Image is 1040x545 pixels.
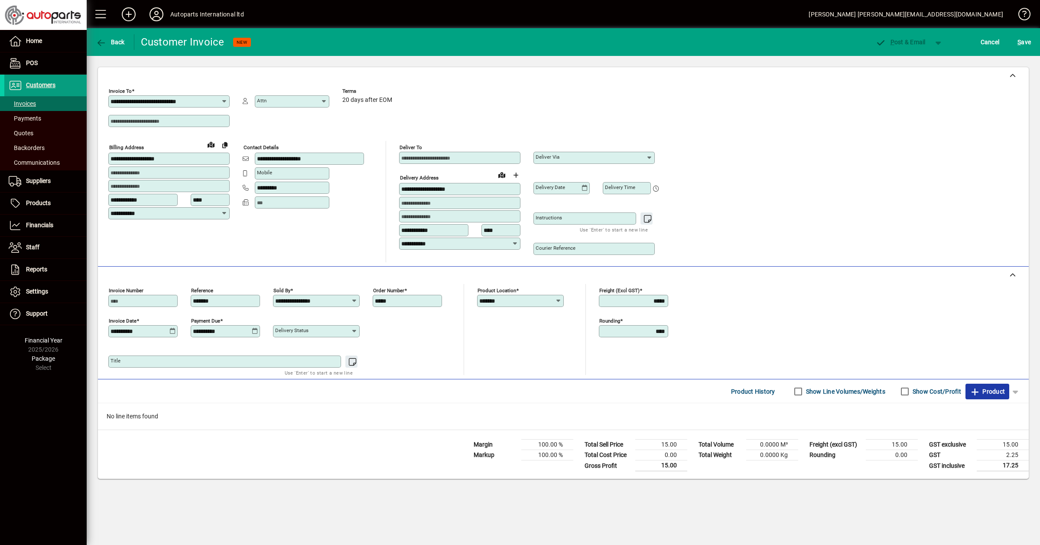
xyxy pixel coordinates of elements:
[805,440,866,450] td: Freight (excl GST)
[977,450,1029,460] td: 2.25
[26,222,53,228] span: Financials
[805,450,866,460] td: Rounding
[478,287,516,294] mat-label: Product location
[4,170,87,192] a: Suppliers
[26,37,42,44] span: Home
[536,215,562,221] mat-label: Instructions
[4,155,87,170] a: Communications
[26,59,38,66] span: POS
[342,97,392,104] span: 20 days after EOM
[635,460,687,471] td: 15.00
[4,237,87,258] a: Staff
[109,318,136,324] mat-label: Invoice date
[536,245,575,251] mat-label: Courier Reference
[925,440,977,450] td: GST exclusive
[804,387,885,396] label: Show Line Volumes/Weights
[94,34,127,50] button: Back
[746,450,798,460] td: 0.0000 Kg
[4,52,87,74] a: POS
[970,385,1005,398] span: Product
[109,287,143,294] mat-label: Invoice number
[26,199,51,206] span: Products
[26,310,48,317] span: Support
[4,126,87,140] a: Quotes
[1012,2,1029,30] a: Knowledge Base
[257,170,272,176] mat-label: Mobile
[342,88,394,94] span: Terms
[580,225,648,235] mat-hint: Use 'Enter' to start a new line
[875,39,926,46] span: ost & Email
[536,154,559,160] mat-label: Deliver via
[871,34,930,50] button: Post & Email
[1015,34,1033,50] button: Save
[32,355,55,362] span: Package
[4,193,87,214] a: Products
[977,440,1029,450] td: 15.00
[1017,35,1031,49] span: ave
[1017,39,1021,46] span: S
[580,460,635,471] td: Gross Profit
[87,34,134,50] app-page-header-button: Back
[26,288,48,295] span: Settings
[143,7,170,22] button: Profile
[9,159,60,166] span: Communications
[191,287,213,294] mat-label: Reference
[521,450,573,460] td: 100.00 %
[25,337,62,344] span: Financial Year
[605,184,635,190] mat-label: Delivery time
[925,460,977,471] td: GST inclusive
[981,35,1000,49] span: Cancel
[965,384,1009,399] button: Product
[273,287,290,294] mat-label: Sold by
[275,327,309,333] mat-label: Delivery status
[26,82,55,88] span: Customers
[4,140,87,155] a: Backorders
[218,138,232,152] button: Copy to Delivery address
[4,96,87,111] a: Invoices
[110,358,120,364] mat-label: Title
[109,88,132,94] mat-label: Invoice To
[237,39,247,45] span: NEW
[809,7,1003,21] div: [PERSON_NAME] [PERSON_NAME][EMAIL_ADDRESS][DOMAIN_NAME]
[911,387,961,396] label: Show Cost/Profit
[925,450,977,460] td: GST
[9,100,36,107] span: Invoices
[141,35,224,49] div: Customer Invoice
[400,144,422,150] mat-label: Deliver To
[978,34,1002,50] button: Cancel
[96,39,125,46] span: Back
[4,111,87,126] a: Payments
[469,440,521,450] td: Margin
[728,384,779,399] button: Product History
[373,287,404,294] mat-label: Order number
[866,450,918,460] td: 0.00
[694,440,746,450] td: Total Volume
[599,318,620,324] mat-label: Rounding
[26,177,51,184] span: Suppliers
[536,184,565,190] mat-label: Delivery date
[26,266,47,273] span: Reports
[4,303,87,325] a: Support
[98,403,1029,430] div: No line items found
[26,244,39,251] span: Staff
[509,168,523,182] button: Choose address
[4,30,87,52] a: Home
[4,281,87,303] a: Settings
[580,440,635,450] td: Total Sell Price
[731,385,775,398] span: Product History
[635,450,687,460] td: 0.00
[115,7,143,22] button: Add
[4,215,87,236] a: Financials
[746,440,798,450] td: 0.0000 M³
[521,440,573,450] td: 100.00 %
[204,137,218,151] a: View on map
[599,287,640,294] mat-label: Freight (excl GST)
[4,259,87,281] a: Reports
[977,460,1029,471] td: 17.25
[9,130,33,137] span: Quotes
[635,440,687,450] td: 15.00
[170,7,244,21] div: Autoparts International ltd
[580,450,635,460] td: Total Cost Price
[191,318,220,324] mat-label: Payment due
[694,450,746,460] td: Total Weight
